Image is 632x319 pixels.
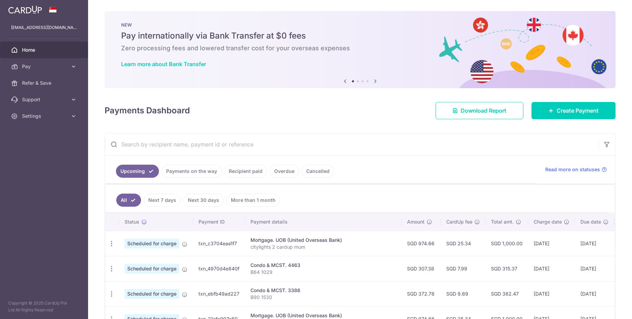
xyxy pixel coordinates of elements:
a: Create Payment [532,102,615,119]
td: [DATE] [528,231,575,256]
td: txn_ebfb49ad227 [193,281,245,306]
a: Cancelled [302,165,334,178]
span: Download Report [461,106,506,115]
td: SGD 25.34 [441,231,485,256]
p: citylights 2 cardup mum [250,244,396,250]
span: Total amt. [491,218,514,225]
span: Create Payment [557,106,599,115]
input: Search by recipient name, payment id or reference [105,133,599,155]
a: Next 7 days [144,194,181,207]
h4: Payments Dashboard [105,104,190,117]
td: SGD 382.47 [485,281,528,306]
th: Payment details [245,213,401,231]
img: CardUp [8,6,42,14]
p: NEW [121,22,599,28]
span: Due date [580,218,601,225]
td: SGD 315.37 [485,256,528,281]
td: SGD 307.38 [401,256,441,281]
p: [EMAIL_ADDRESS][DOMAIN_NAME] [11,24,77,31]
a: Next 30 days [183,194,224,207]
a: Download Report [436,102,523,119]
span: Charge date [534,218,562,225]
td: [DATE] [575,281,614,306]
td: [DATE] [575,256,614,281]
td: SGD 7.99 [441,256,485,281]
div: Condo & MCST. 4463 [250,262,396,269]
span: Read more on statuses [545,166,600,173]
td: SGD 1,000.00 [485,231,528,256]
span: Amount [407,218,425,225]
td: SGD 974.66 [401,231,441,256]
h5: Pay internationally via Bank Transfer at $0 fees [121,30,599,41]
td: SGD 9.69 [441,281,485,306]
td: txn_4970d4e840f [193,256,245,281]
span: CardUp fee [446,218,472,225]
a: Payments on the way [162,165,222,178]
img: Bank transfer banner [105,11,615,88]
a: Learn more about Bank Transfer [121,61,206,68]
div: Condo & MCST. 3386 [250,287,396,294]
p: B90 1530 [250,294,396,301]
span: Scheduled for charge [125,239,179,248]
a: Upcoming [116,165,159,178]
a: All [116,194,141,207]
span: Status [125,218,139,225]
p: B64 1029 [250,269,396,276]
span: Settings [22,113,67,120]
a: Read more on statuses [545,166,607,173]
span: Support [22,96,67,103]
span: Scheduled for charge [125,289,179,299]
span: Pay [22,63,67,70]
th: Payment ID [193,213,245,231]
td: SGD 372.78 [401,281,441,306]
td: txn_c3704eaa1f7 [193,231,245,256]
div: Mortgage. UOB (United Overseas Bank) [250,312,396,319]
td: [DATE] [528,281,575,306]
span: Scheduled for charge [125,264,179,274]
a: Overdue [270,165,299,178]
a: More than 1 month [226,194,280,207]
a: Recipient paid [224,165,267,178]
td: [DATE] [575,231,614,256]
td: [DATE] [528,256,575,281]
span: Refer & Save [22,80,67,86]
span: Home [22,47,67,53]
h6: Zero processing fees and lowered transfer cost for your overseas expenses [121,44,599,52]
div: Mortgage. UOB (United Overseas Bank) [250,237,396,244]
